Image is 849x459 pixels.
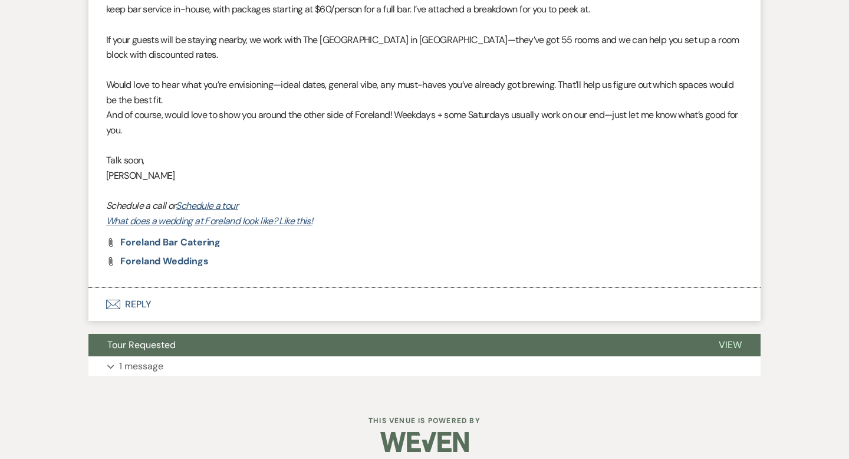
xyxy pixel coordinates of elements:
[88,334,700,356] button: Tour Requested
[106,153,743,168] p: Talk soon,
[176,199,238,212] a: Schedule a tour
[719,339,742,351] span: View
[106,168,743,183] p: [PERSON_NAME]
[106,107,743,137] p: And of course, would love to show you around the other side of Foreland! Weekdays + some Saturday...
[700,334,761,356] button: View
[107,339,176,351] span: Tour Requested
[106,215,312,227] a: What does a wedding at Foreland look like? Like this!
[120,255,209,267] span: Foreland Weddings
[106,32,743,63] p: If your guests will be staying nearby, we work with The [GEOGRAPHIC_DATA] in [GEOGRAPHIC_DATA]—th...
[106,77,743,107] p: Would love to hear what you’re envisioning—ideal dates, general vibe, any must-haves you’ve alrea...
[88,288,761,321] button: Reply
[120,238,221,247] a: Foreland Bar Catering
[120,257,209,266] a: Foreland Weddings
[88,356,761,376] button: 1 message
[120,236,221,248] span: Foreland Bar Catering
[119,359,163,374] p: 1 message
[106,199,238,212] em: Schedule a call or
